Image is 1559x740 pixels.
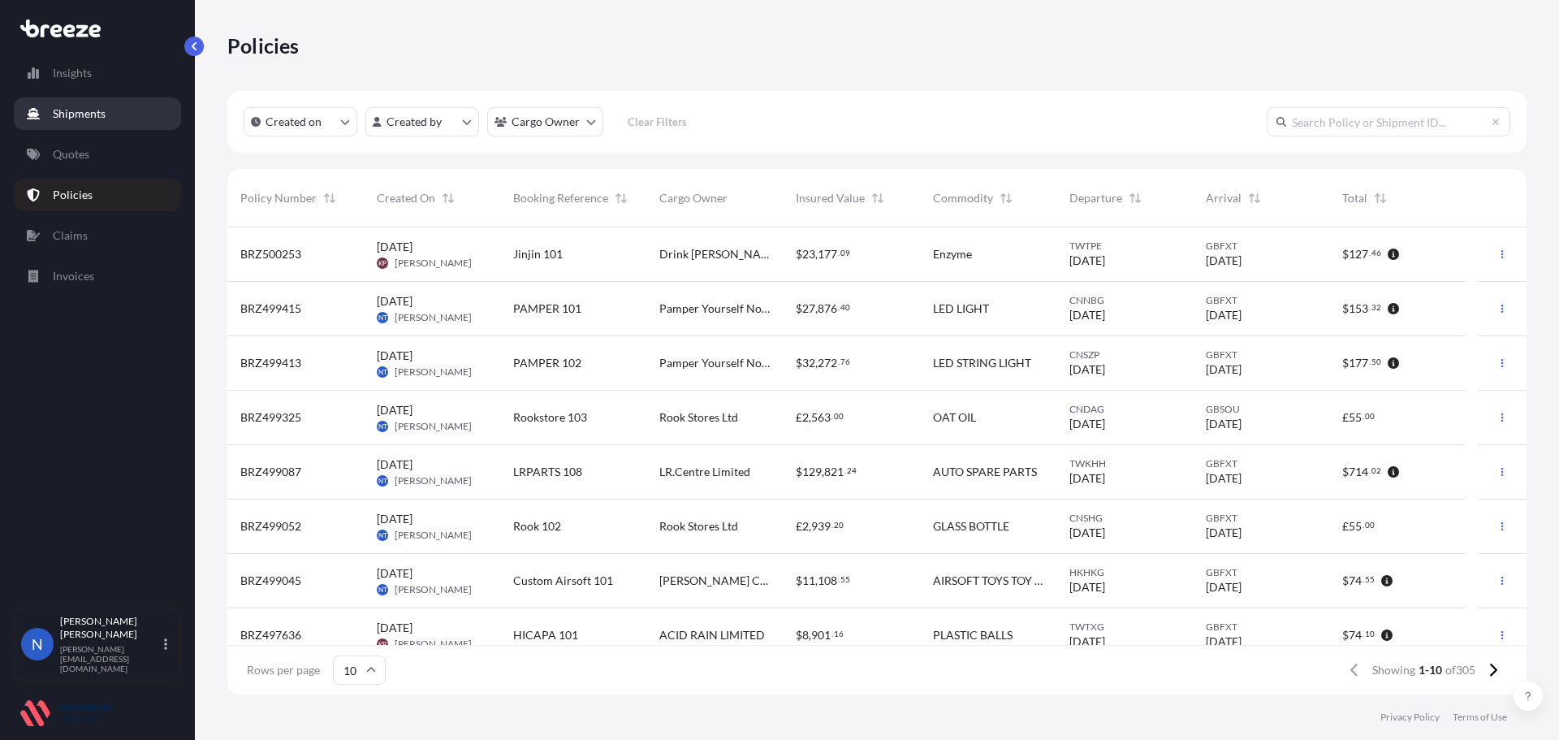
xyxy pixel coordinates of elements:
span: AUTO SPARE PARTS [933,464,1037,480]
span: BRZ497636 [240,627,301,643]
p: Insights [53,65,92,81]
span: Drink [PERSON_NAME] [659,246,770,262]
span: OAT OIL [933,409,976,426]
span: [PERSON_NAME] [395,474,472,487]
span: [DATE] [1206,307,1242,323]
span: 09 [840,250,850,256]
span: , [822,466,824,478]
span: 74 [1349,630,1362,641]
span: [DATE] [377,293,412,309]
button: createdOn Filter options [244,107,357,136]
p: Created on [266,114,322,130]
a: Terms of Use [1453,711,1507,724]
span: AIRSOFT TOYS TOY ACCESSORIES [933,573,1043,589]
span: TWTPE [1069,240,1180,253]
span: $ [796,249,802,260]
span: GBFXT [1206,294,1316,307]
p: Privacy Policy [1380,711,1440,724]
span: [DATE] [1206,579,1242,595]
a: Policies [14,179,181,211]
span: 76 [840,359,850,365]
span: 272 [818,357,837,369]
span: KP [378,255,387,271]
span: [DATE] [377,457,412,473]
span: BRZ499415 [240,301,301,317]
span: BRZ499413 [240,355,301,371]
span: Cargo Owner [659,190,728,206]
span: Policy Number [240,190,317,206]
span: 46 [1371,250,1381,256]
span: , [815,357,818,369]
span: Rookstore 103 [513,409,587,426]
span: 127 [1349,249,1368,260]
input: Search Policy or Shipment ID... [1267,107,1510,136]
span: Commodity [933,190,993,206]
span: , [809,521,811,532]
p: Policies [53,187,93,203]
span: [DATE] [377,565,412,582]
span: Rows per page [247,662,320,678]
span: Total [1342,190,1367,206]
span: 939 [811,521,831,532]
p: [PERSON_NAME] [PERSON_NAME] [60,615,161,641]
span: . [1363,631,1364,637]
span: , [809,412,811,423]
span: £ [796,412,802,423]
span: HICAPA 101 [513,627,578,643]
span: 16 [834,631,844,637]
span: Pamper Yourself Now Ltd [659,301,770,317]
span: 32 [1371,305,1381,310]
span: 00 [1365,413,1375,419]
span: 2 [802,412,809,423]
span: GLASS BOTTLE [933,518,1009,534]
p: Clear Filters [628,114,687,130]
p: Invoices [53,268,94,284]
span: [DATE] [1069,579,1105,595]
span: 153 [1349,303,1368,314]
span: . [831,522,833,528]
span: , [809,630,811,641]
span: 876 [818,303,837,314]
span: 563 [811,412,831,423]
span: $ [796,357,802,369]
span: 20 [834,522,844,528]
span: 901 [811,630,831,641]
span: BRZ500253 [240,246,301,262]
span: [DATE] [377,402,412,418]
span: NT [378,582,387,598]
a: Claims [14,219,181,252]
span: . [1369,305,1371,310]
span: 40 [840,305,850,310]
span: CNNBG [1069,294,1180,307]
span: PLASTIC BALLS [933,627,1013,643]
span: NT [378,309,387,326]
span: Custom Airsoft 101 [513,573,613,589]
span: LR.Centre Limited [659,464,750,480]
span: 2 [802,521,809,532]
span: . [1363,522,1364,528]
span: [PERSON_NAME] [395,257,472,270]
span: [DATE] [377,511,412,527]
span: . [831,631,833,637]
button: Clear Filters [611,109,702,135]
button: Sort [996,188,1016,208]
span: $ [1342,303,1349,314]
a: Insights [14,57,181,89]
span: 00 [1365,522,1375,528]
span: $ [1342,466,1349,478]
span: Rook Stores Ltd [659,518,738,534]
span: . [1369,468,1371,474]
span: [PERSON_NAME] [395,366,472,379]
span: 23 [802,249,815,260]
p: Cargo Owner [512,114,580,130]
button: createdBy Filter options [365,107,479,136]
span: NT [378,364,387,380]
span: . [838,250,840,256]
span: BRZ499325 [240,409,301,426]
span: [DATE] [377,620,412,636]
p: [PERSON_NAME][EMAIL_ADDRESS][DOMAIN_NAME] [60,644,161,673]
span: 177 [818,249,837,260]
span: CNDAG [1069,403,1180,416]
span: NT [378,473,387,489]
